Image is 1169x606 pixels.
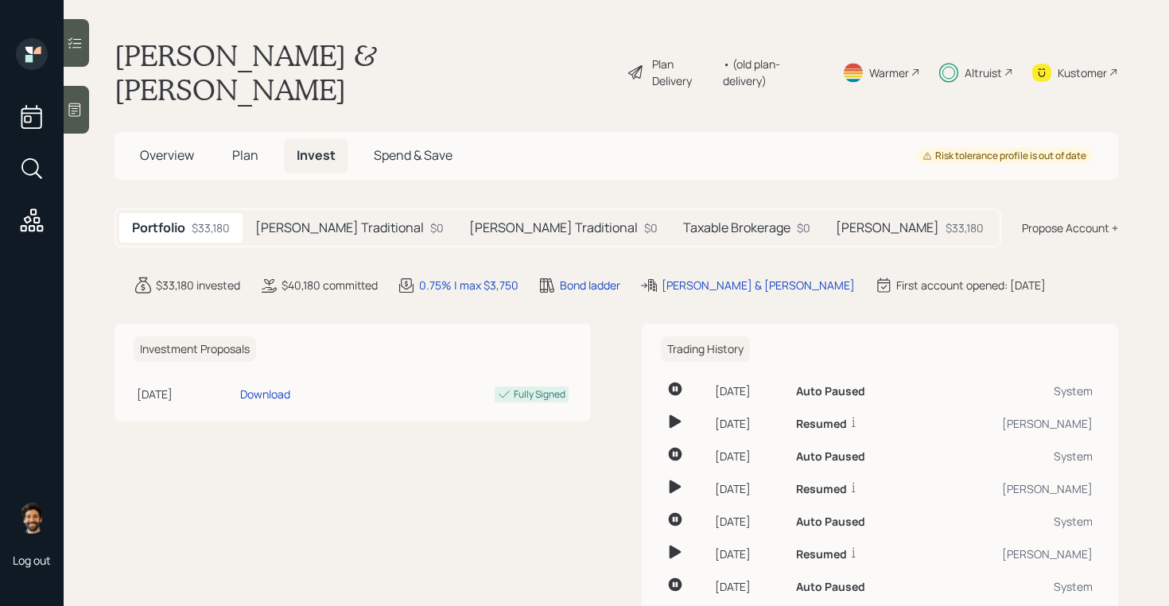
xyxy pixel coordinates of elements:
[430,219,444,236] div: $0
[715,383,783,399] div: [DATE]
[715,546,783,562] div: [DATE]
[796,483,847,496] h6: Resumed
[896,277,1046,293] div: First account opened: [DATE]
[933,513,1093,530] div: System
[1022,219,1118,236] div: Propose Account +
[134,336,256,363] h6: Investment Proposals
[514,387,565,402] div: Fully Signed
[13,553,51,568] div: Log out
[137,386,234,402] div: [DATE]
[644,219,658,236] div: $0
[683,220,790,235] h5: Taxable Brokerage
[715,578,783,595] div: [DATE]
[132,220,185,235] h5: Portfolio
[869,64,909,81] div: Warmer
[933,383,1093,399] div: System
[933,546,1093,562] div: [PERSON_NAME]
[933,578,1093,595] div: System
[115,38,614,107] h1: [PERSON_NAME] & [PERSON_NAME]
[469,220,638,235] h5: [PERSON_NAME] Traditional
[662,277,855,293] div: [PERSON_NAME] & [PERSON_NAME]
[240,386,290,402] div: Download
[715,513,783,530] div: [DATE]
[965,64,1002,81] div: Altruist
[652,56,715,89] div: Plan Delivery
[796,450,865,464] h6: Auto Paused
[255,220,424,235] h5: [PERSON_NAME] Traditional
[922,150,1086,163] div: Risk tolerance profile is out of date
[297,146,336,164] span: Invest
[1058,64,1107,81] div: Kustomer
[933,448,1093,464] div: System
[796,418,847,431] h6: Resumed
[232,146,258,164] span: Plan
[140,146,194,164] span: Overview
[661,336,750,363] h6: Trading History
[723,56,823,89] div: • (old plan-delivery)
[715,415,783,432] div: [DATE]
[16,502,48,534] img: eric-schwartz-headshot.png
[796,385,865,398] h6: Auto Paused
[933,415,1093,432] div: [PERSON_NAME]
[715,480,783,497] div: [DATE]
[796,581,865,594] h6: Auto Paused
[419,277,518,293] div: 0.75% | max $3,750
[933,480,1093,497] div: [PERSON_NAME]
[797,219,810,236] div: $0
[156,277,240,293] div: $33,180 invested
[282,277,378,293] div: $40,180 committed
[192,219,230,236] div: $33,180
[374,146,452,164] span: Spend & Save
[560,277,620,293] div: Bond ladder
[715,448,783,464] div: [DATE]
[796,515,865,529] h6: Auto Paused
[946,219,984,236] div: $33,180
[796,548,847,561] h6: Resumed
[836,220,939,235] h5: [PERSON_NAME]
